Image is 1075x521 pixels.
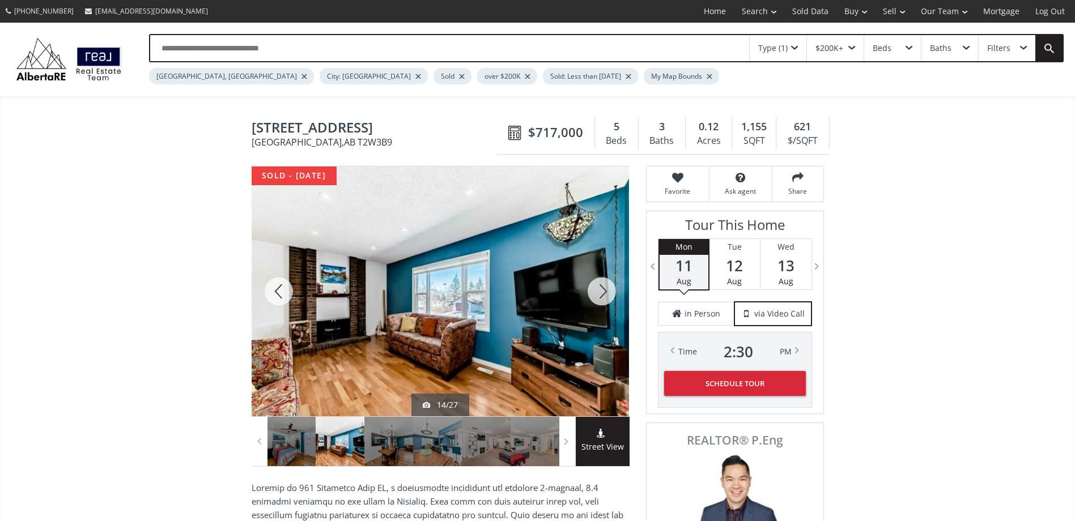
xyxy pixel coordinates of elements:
div: Time PM [678,344,792,360]
div: 5 [601,119,632,134]
div: over $200K [477,68,537,84]
span: 13 [760,258,811,274]
span: Aug [727,276,742,287]
div: Sold: Less than [DATE] [543,68,638,84]
div: Sold [434,68,471,84]
div: 621 [782,119,823,134]
div: 14/27 [423,399,458,411]
span: Share [778,186,818,196]
span: [PHONE_NUMBER] [14,6,74,16]
span: [EMAIL_ADDRESS][DOMAIN_NAME] [95,6,208,16]
div: $/SQFT [782,133,823,150]
span: Aug [779,276,793,287]
span: 1,155 [741,119,767,134]
span: [GEOGRAPHIC_DATA] , AB T2W3B9 [252,138,503,147]
span: Street View [576,441,630,454]
span: Ask agent [715,186,766,196]
div: Acres [691,133,726,150]
span: Aug [677,276,691,287]
div: [GEOGRAPHIC_DATA], [GEOGRAPHIC_DATA] [149,68,314,84]
div: Baths [930,44,951,52]
div: Beds [873,44,891,52]
div: Beds [601,133,632,150]
span: via Video Call [754,308,805,319]
h3: Tour This Home [658,217,812,238]
div: Type (1) [758,44,788,52]
div: $200K+ [815,44,843,52]
div: 107 Bracewood Road SW Calgary, AB T2W3B9 - Photo 14 of 27 [252,166,629,416]
div: My Map Bounds [644,68,719,84]
span: 107 Bracewood Road SW [252,120,503,138]
span: $717,000 [528,123,583,141]
span: REALTOR® P.Eng [659,434,811,446]
button: Schedule Tour [664,371,806,396]
div: Wed [760,239,811,255]
span: 2 : 30 [724,344,753,360]
div: Tue [709,239,760,255]
div: Filters [987,44,1010,52]
div: sold - [DATE] [252,166,337,185]
div: SQFT [738,133,770,150]
div: Mon [660,239,708,255]
span: 11 [660,258,708,274]
span: 12 [709,258,760,274]
div: Baths [644,133,679,150]
a: [EMAIL_ADDRESS][DOMAIN_NAME] [79,1,214,22]
span: Favorite [652,186,703,196]
div: 0.12 [691,119,726,134]
span: in Person [685,308,720,319]
div: City: [GEOGRAPHIC_DATA] [320,68,428,84]
img: Logo [11,35,126,83]
div: 3 [644,119,679,134]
